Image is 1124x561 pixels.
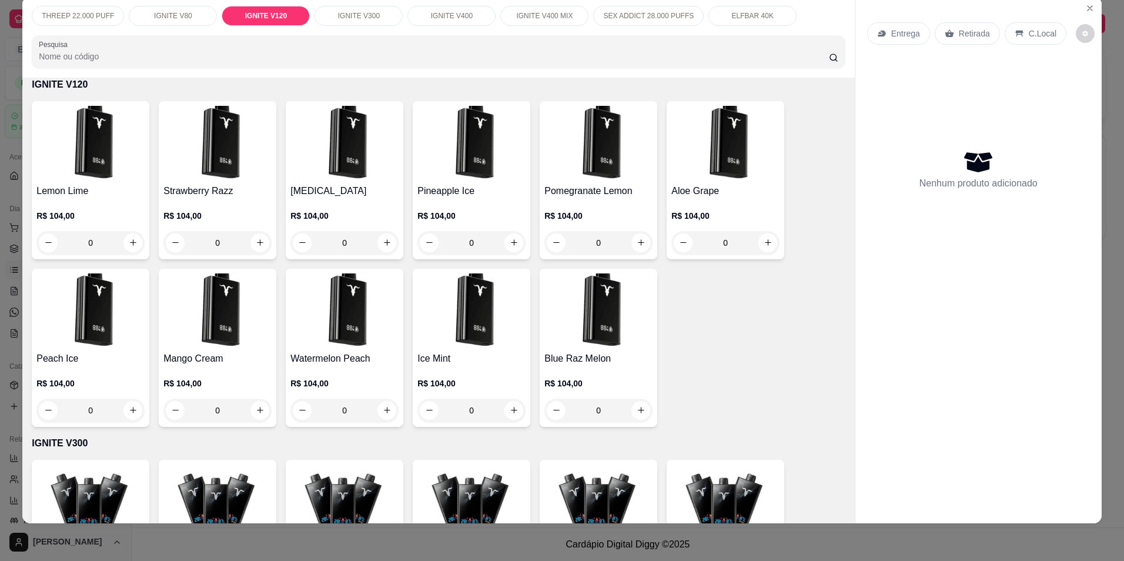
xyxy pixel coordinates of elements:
button: decrease-product-quantity [674,233,693,252]
p: R$ 104,00 [544,210,653,222]
input: Pesquisa [39,51,829,62]
h4: Lemon Lime [36,184,145,198]
h4: Peach Ice [36,352,145,366]
h4: Ice Mint [417,352,526,366]
img: product-image [36,273,145,347]
button: decrease-product-quantity [293,233,312,252]
p: SEX ADDICT 28.000 PUFFS [603,11,694,21]
p: IGNITE V300 [338,11,380,21]
p: R$ 104,00 [671,210,780,222]
p: Nenhum produto adicionado [919,176,1038,191]
img: product-image [671,465,780,538]
img: product-image [290,465,399,538]
p: IGNITE V300 [32,436,845,450]
p: IGNITE V120 [245,11,287,21]
button: decrease-product-quantity [166,401,185,420]
button: increase-product-quantity [123,233,142,252]
img: product-image [544,465,653,538]
button: decrease-product-quantity [420,233,439,252]
p: R$ 104,00 [417,378,526,389]
p: R$ 104,00 [163,378,272,389]
button: decrease-product-quantity [547,401,566,420]
button: increase-product-quantity [504,233,523,252]
button: decrease-product-quantity [547,233,566,252]
button: increase-product-quantity [758,233,777,252]
button: increase-product-quantity [504,401,523,420]
button: increase-product-quantity [123,401,142,420]
h4: Strawberry Razz [163,184,272,198]
p: R$ 104,00 [36,210,145,222]
img: product-image [417,106,526,179]
button: decrease-product-quantity [39,401,58,420]
p: C.Local [1029,28,1056,39]
p: R$ 104,00 [417,210,526,222]
button: increase-product-quantity [631,401,650,420]
img: product-image [290,106,399,179]
img: product-image [544,106,653,179]
h4: Pineapple Ice [417,184,526,198]
button: decrease-product-quantity [166,233,185,252]
label: Pesquisa [39,39,72,49]
h4: Pomegranate Lemon [544,184,653,198]
p: IGNITE V120 [32,78,845,92]
p: R$ 104,00 [163,210,272,222]
img: product-image [417,273,526,347]
img: product-image [544,273,653,347]
p: R$ 104,00 [544,378,653,389]
h4: Watermelon Peach [290,352,399,366]
p: Retirada [959,28,990,39]
img: product-image [163,273,272,347]
h4: Aloe Grape [671,184,780,198]
h4: Mango Cream [163,352,272,366]
p: R$ 104,00 [290,378,399,389]
p: R$ 104,00 [36,378,145,389]
img: product-image [290,273,399,347]
button: decrease-product-quantity [1076,24,1095,43]
p: THREEP 22.000 PUFF [42,11,114,21]
img: product-image [671,106,780,179]
img: product-image [163,106,272,179]
img: product-image [36,106,145,179]
p: Entrega [891,28,920,39]
p: IGNITE V400 [431,11,473,21]
img: product-image [163,465,272,538]
button: decrease-product-quantity [39,233,58,252]
h4: [MEDICAL_DATA] [290,184,399,198]
p: IGNITE V80 [154,11,192,21]
button: increase-product-quantity [250,233,269,252]
p: ELFBAR 40K [732,11,774,21]
button: increase-product-quantity [377,233,396,252]
h4: Blue Raz Melon [544,352,653,366]
p: IGNITE V400 MIX [516,11,573,21]
button: increase-product-quantity [250,401,269,420]
img: product-image [417,465,526,538]
button: increase-product-quantity [631,233,650,252]
button: decrease-product-quantity [420,401,439,420]
button: decrease-product-quantity [293,401,312,420]
button: increase-product-quantity [377,401,396,420]
p: R$ 104,00 [290,210,399,222]
img: product-image [36,465,145,538]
